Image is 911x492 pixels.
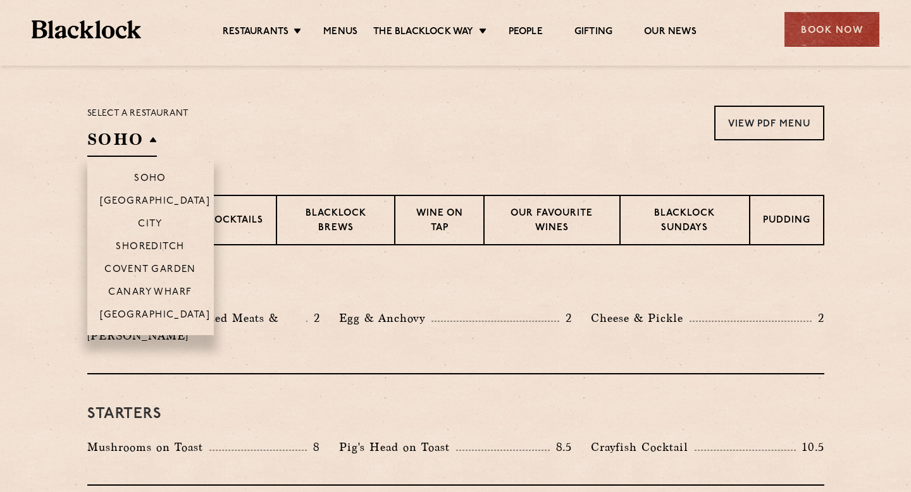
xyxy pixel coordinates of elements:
p: City [138,219,163,231]
p: Soho [134,173,166,186]
p: Our favourite wines [497,207,607,237]
p: Mushrooms on Toast [87,438,209,456]
a: The Blacklock Way [373,26,473,40]
p: 8.5 [550,439,573,455]
p: [GEOGRAPHIC_DATA] [100,196,211,209]
h3: Pre Chop Bites [87,277,824,293]
p: 8 [307,439,320,455]
p: 2 [812,310,824,326]
p: 2 [307,310,320,326]
img: BL_Textured_Logo-footer-cropped.svg [32,20,141,39]
a: Menus [323,26,357,40]
p: Blacklock Brews [290,207,382,237]
a: Restaurants [223,26,288,40]
p: Select a restaurant [87,106,189,122]
p: Pudding [763,214,810,230]
p: 2 [559,310,572,326]
p: Pig's Head on Toast [339,438,456,456]
h3: Starters [87,406,824,422]
a: People [509,26,543,40]
h2: SOHO [87,128,157,157]
p: Wine on Tap [408,207,470,237]
p: Cheese & Pickle [591,309,690,327]
p: Blacklock Sundays [633,207,736,237]
a: View PDF Menu [714,106,824,140]
p: Covent Garden [104,264,196,277]
a: Gifting [574,26,612,40]
a: Our News [644,26,697,40]
p: Canary Wharf [108,287,192,300]
p: Cocktails [207,214,263,230]
p: [GEOGRAPHIC_DATA] [100,310,211,323]
p: Crayfish Cocktail [591,438,695,456]
p: Shoreditch [116,242,185,254]
div: Book Now [784,12,879,47]
p: Egg & Anchovy [339,309,431,327]
p: 10.5 [796,439,824,455]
